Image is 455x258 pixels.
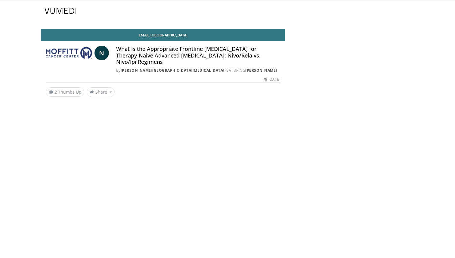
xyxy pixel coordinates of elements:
[54,89,57,95] span: 2
[45,8,76,14] img: VuMedi Logo
[245,68,277,73] a: [PERSON_NAME]
[46,46,92,60] img: Moffitt Cancer Center
[94,46,109,60] a: N
[116,46,280,65] h4: What Is the Appropriate Frontline [MEDICAL_DATA] for Therapy-Naive Advanced [MEDICAL_DATA]: Nivo/...
[116,68,280,73] div: By FEATURING
[46,87,84,97] a: 2 Thumbs Up
[41,29,285,41] a: Email [GEOGRAPHIC_DATA]
[121,68,224,73] a: [PERSON_NAME][GEOGRAPHIC_DATA][MEDICAL_DATA]
[87,87,115,97] button: Share
[264,77,280,82] div: [DATE]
